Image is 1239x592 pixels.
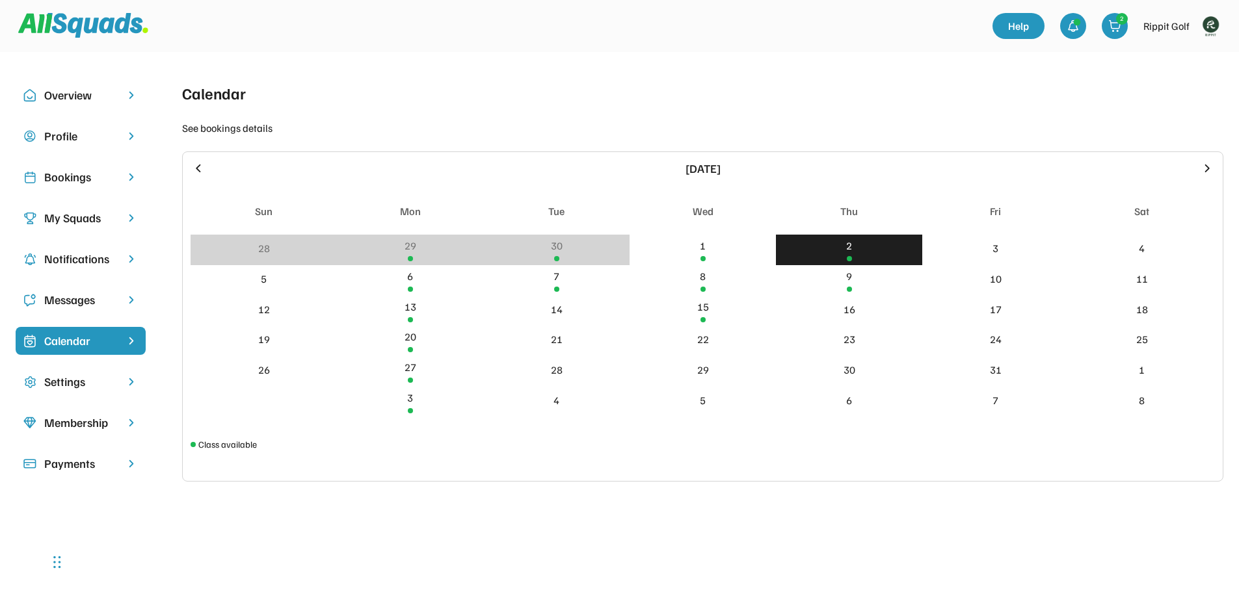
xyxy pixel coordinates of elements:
div: [DATE] [213,160,1193,177]
div: 13 [405,299,416,315]
div: 29 [697,362,709,378]
img: Rippitlogov2_green.png [1197,13,1223,39]
div: 3 [993,240,998,256]
img: Icon%20copy%2010.svg [23,89,36,102]
div: 3 [407,390,413,405]
div: 6 [846,393,852,408]
div: Membership [44,414,117,431]
div: 12 [258,302,270,317]
div: 8 [1139,393,1145,408]
div: 15 [697,299,709,315]
div: 26 [258,362,270,378]
div: 1 [1139,362,1145,378]
img: Icon%20copy%203.svg [23,212,36,225]
img: Icon%20copy%205.svg [23,294,36,307]
div: 2 [261,393,267,408]
div: Profile [44,127,117,145]
div: 17 [990,302,1002,317]
img: bell-03%20%281%29.svg [1067,19,1080,32]
div: Notifications [44,250,117,268]
img: chevron-right.svg [125,417,138,429]
div: 28 [258,240,270,256]
div: Sat [1134,203,1149,219]
div: 4 [553,393,559,408]
div: Tue [548,203,565,219]
div: 21 [551,331,563,347]
img: chevron-right.svg [125,212,138,224]
div: 6 [407,268,413,284]
img: Icon%20copy%208.svg [23,417,36,430]
img: chevron-right.svg [125,457,138,470]
img: chevron-right.svg [125,376,138,388]
img: chevron-right%20copy%203.svg [125,335,138,347]
div: 1 [700,238,706,253]
div: 27 [405,359,416,375]
div: 29 [405,238,416,253]
div: 23 [844,331,855,347]
div: 4 [1139,240,1145,256]
img: user-circle.svg [23,130,36,143]
div: Sun [255,203,273,219]
div: 31 [990,362,1002,378]
img: Icon%20%2815%29.svg [23,457,36,470]
img: chevron-right.svg [125,171,138,183]
div: 10 [990,271,1002,287]
img: Icon%20copy%2016.svg [23,376,36,389]
div: Fri [990,203,1001,219]
img: chevron-right.svg [125,130,138,142]
div: 7 [553,268,559,284]
div: Bookings [44,168,117,186]
div: 25 [1136,331,1148,347]
div: Messages [44,291,117,309]
div: 20 [405,329,416,344]
div: 7 [993,393,998,408]
div: Settings [44,373,117,391]
div: 5 [261,271,267,287]
div: 19 [258,331,270,347]
div: Calendar [44,332,117,350]
img: Squad%20Logo.svg [18,13,148,38]
a: Help [993,13,1045,39]
div: Thu [840,203,858,219]
img: chevron-right.svg [125,294,138,306]
div: 30 [551,238,563,253]
div: 18 [1136,302,1148,317]
img: chevron-right.svg [125,89,138,101]
div: Rippit Golf [1143,18,1190,34]
img: Icon%20copy%202.svg [23,171,36,184]
div: 11 [1136,271,1148,287]
div: See bookings details [182,120,273,136]
div: 16 [844,302,855,317]
div: 2 [1117,14,1127,23]
div: My Squads [44,209,117,227]
img: chevron-right.svg [125,253,138,265]
div: Wed [693,203,713,219]
div: 5 [700,393,706,408]
img: shopping-cart-01%20%281%29.svg [1108,19,1121,32]
div: 28 [551,362,563,378]
div: 9 [846,268,852,284]
div: Mon [400,203,421,219]
div: 24 [990,331,1002,347]
div: Payments [44,455,117,472]
img: Icon%20copy%204.svg [23,253,36,266]
div: 8 [700,268,706,284]
div: 14 [551,302,563,317]
div: 2 [846,238,852,253]
img: Icon%20%2825%29.svg [23,335,36,348]
div: Calendar [182,81,246,105]
div: 22 [697,331,709,347]
div: Class available [198,437,257,451]
div: Overview [44,86,117,104]
div: 30 [844,362,855,378]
